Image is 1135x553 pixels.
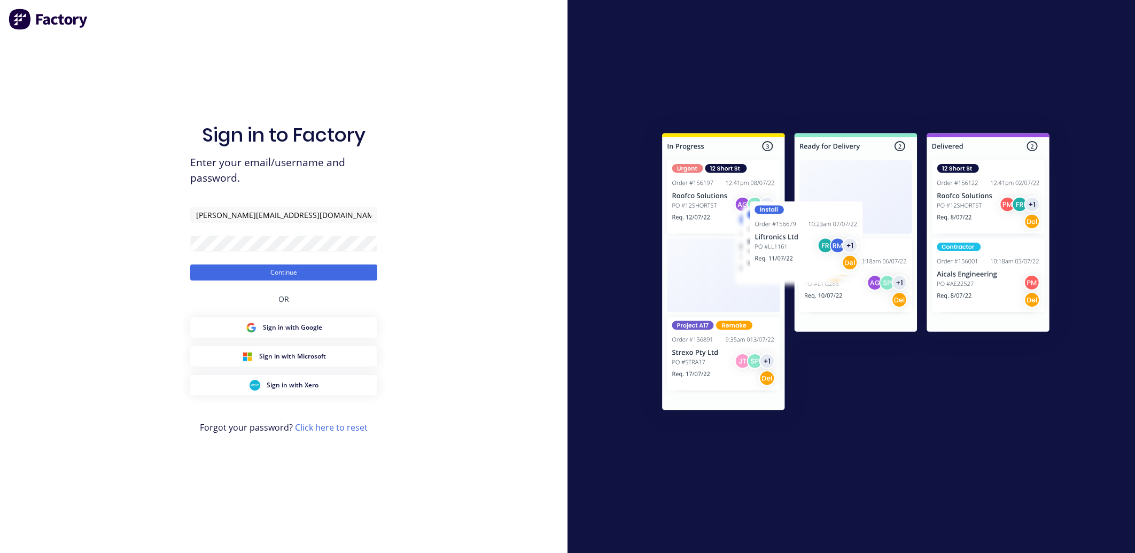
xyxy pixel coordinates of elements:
a: Click here to reset [295,422,368,433]
span: Sign in with Google [263,323,322,332]
span: Sign in with Xero [267,380,318,390]
span: Forgot your password? [200,421,368,434]
button: Continue [190,264,377,281]
div: OR [278,281,289,317]
button: Google Sign inSign in with Google [190,317,377,338]
h1: Sign in to Factory [202,123,366,146]
img: Factory [9,9,89,30]
img: Google Sign in [246,322,256,333]
img: Xero Sign in [250,380,260,391]
input: Email/Username [190,207,377,223]
img: Sign in [639,112,1073,435]
span: Sign in with Microsoft [259,352,326,361]
img: Microsoft Sign in [242,351,253,362]
button: Xero Sign inSign in with Xero [190,375,377,395]
button: Microsoft Sign inSign in with Microsoft [190,346,377,367]
span: Enter your email/username and password. [190,155,377,186]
